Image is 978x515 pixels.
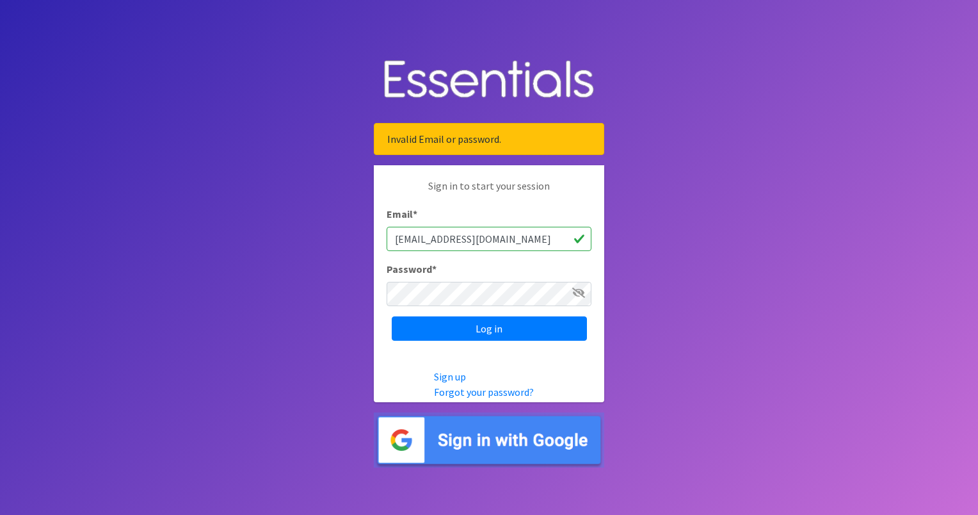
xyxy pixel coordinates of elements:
label: Email [387,206,417,222]
a: Sign up [434,370,466,383]
img: Human Essentials [374,47,604,113]
p: Sign in to start your session [387,178,591,206]
a: Forgot your password? [434,386,534,398]
img: Sign in with Google [374,413,604,468]
div: Invalid Email or password. [374,123,604,155]
label: Password [387,261,437,277]
abbr: required [413,208,417,220]
abbr: required [432,263,437,275]
input: Log in [392,316,587,341]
